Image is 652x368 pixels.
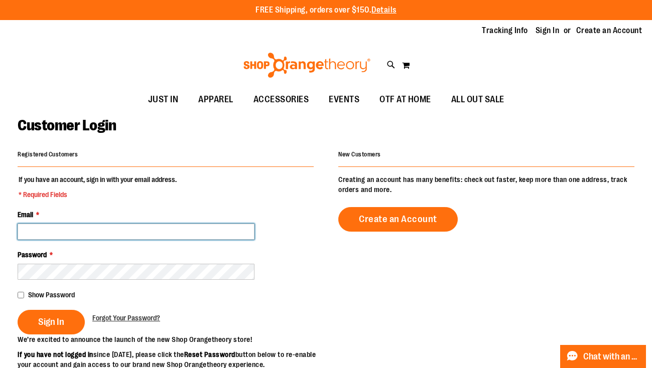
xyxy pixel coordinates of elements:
[583,352,640,361] span: Chat with an Expert
[148,88,179,111] span: JUST IN
[18,350,93,358] strong: If you have not logged in
[19,190,177,200] span: * Required Fields
[338,174,634,195] p: Creating an account has many benefits: check out faster, keep more than one address, track orders...
[451,88,504,111] span: ALL OUT SALE
[560,345,646,368] button: Chat with an Expert
[536,25,560,36] a: Sign In
[18,310,85,334] button: Sign In
[184,350,235,358] strong: Reset Password
[242,53,372,78] img: Shop Orangetheory
[379,88,431,111] span: OTF AT HOME
[359,214,437,225] span: Create an Account
[18,211,33,219] span: Email
[329,88,359,111] span: EVENTS
[576,25,642,36] a: Create an Account
[198,88,233,111] span: APPAREL
[28,291,75,299] span: Show Password
[18,174,178,200] legend: If you have an account, sign in with your email address.
[338,207,458,232] a: Create an Account
[338,151,381,158] strong: New Customers
[371,6,397,15] a: Details
[92,314,160,322] span: Forgot Your Password?
[253,88,309,111] span: ACCESSORIES
[18,151,78,158] strong: Registered Customers
[18,117,116,134] span: Customer Login
[482,25,528,36] a: Tracking Info
[18,334,326,344] p: We’re excited to announce the launch of the new Shop Orangetheory store!
[18,251,47,259] span: Password
[92,313,160,323] a: Forgot Your Password?
[38,316,64,327] span: Sign In
[255,5,397,16] p: FREE Shipping, orders over $150.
